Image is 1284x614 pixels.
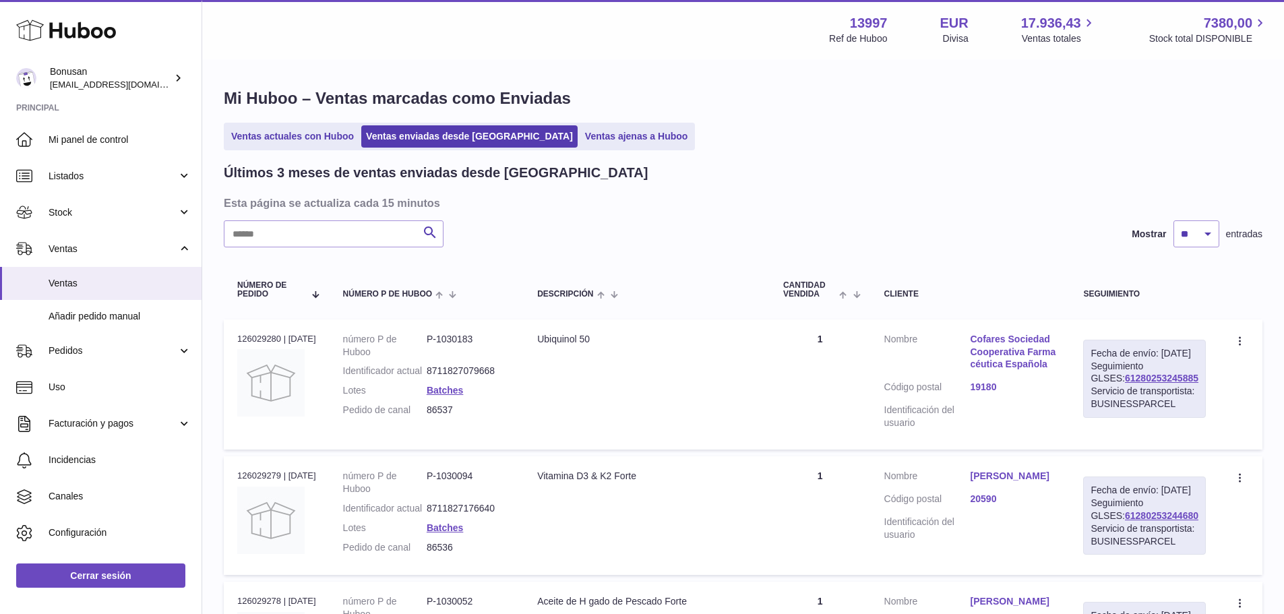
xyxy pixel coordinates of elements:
div: 126029278 | [DATE] [237,595,316,607]
dd: 8711827079668 [427,365,510,377]
span: Facturación y pagos [49,417,177,430]
div: Servicio de transportista: BUSINESSPARCEL [1091,522,1198,548]
img: no-photo.jpg [237,487,305,554]
dt: Identificador actual [343,502,427,515]
h1: Mi Huboo – Ventas marcadas como Enviadas [224,88,1262,109]
a: [PERSON_NAME] [970,595,1056,608]
a: 61280253244680 [1125,510,1198,521]
span: 7380,00 [1204,14,1252,32]
div: Fecha de envío: [DATE] [1091,484,1198,497]
div: Seguimiento GLSES: [1083,477,1206,555]
h2: Últimos 3 meses de ventas enviadas desde [GEOGRAPHIC_DATA] [224,164,648,182]
dt: Nombre [884,595,971,611]
span: Mi panel de control [49,133,191,146]
a: Cofares Sociedad Cooperativa Farmacéutica Española [970,333,1056,371]
a: Batches [427,522,463,533]
span: número P de Huboo [343,290,432,299]
span: Número de pedido [237,281,304,299]
dt: número P de Huboo [343,333,427,359]
dt: Código postal [884,493,971,509]
div: Vitamina D3 & K2 Forte [537,470,756,483]
span: Pedidos [49,344,177,357]
dt: Pedido de canal [343,541,427,554]
dd: P-1030094 [427,470,510,495]
a: Ventas actuales con Huboo [226,125,359,148]
span: 17.936,43 [1021,14,1081,32]
span: Cantidad vendida [783,281,836,299]
dt: Pedido de canal [343,404,427,417]
span: [EMAIL_ADDRESS][DOMAIN_NAME] [50,79,198,90]
dd: 86537 [427,404,510,417]
dt: número P de Huboo [343,470,427,495]
h3: Esta página se actualiza cada 15 minutos [224,195,1259,210]
div: Seguimiento [1083,290,1206,299]
dt: Identificación del usuario [884,516,971,541]
span: Configuración [49,526,191,539]
div: 126029279 | [DATE] [237,470,316,482]
div: Ref de Huboo [829,32,887,45]
span: Canales [49,490,191,503]
dt: Identificación del usuario [884,404,971,429]
a: 20590 [970,493,1056,505]
dt: Lotes [343,522,427,534]
a: 17.936,43 Ventas totales [1021,14,1097,45]
dt: Nombre [884,333,971,375]
div: Fecha de envío: [DATE] [1091,347,1198,360]
span: Stock [49,206,177,219]
div: Divisa [943,32,969,45]
a: [PERSON_NAME] [970,470,1056,483]
span: Uso [49,381,191,394]
span: entradas [1226,228,1262,241]
div: Ubiquinol 50 [537,333,756,346]
div: Cliente [884,290,1057,299]
span: Añadir pedido manual [49,310,191,323]
img: no-photo.jpg [237,349,305,417]
div: Bonusan [50,65,171,91]
dd: 86536 [427,541,510,554]
span: Ventas [49,277,191,290]
div: Seguimiento GLSES: [1083,340,1206,418]
span: Ventas totales [1022,32,1097,45]
div: Servicio de transportista: BUSINESSPARCEL [1091,385,1198,410]
span: Stock total DISPONIBLE [1149,32,1268,45]
td: 1 [770,456,871,575]
dt: Código postal [884,381,971,397]
dd: P-1030183 [427,333,510,359]
dt: Identificador actual [343,365,427,377]
div: 126029280 | [DATE] [237,333,316,345]
span: Incidencias [49,454,191,466]
label: Mostrar [1132,228,1166,241]
a: Ventas enviadas desde [GEOGRAPHIC_DATA] [361,125,578,148]
dt: Nombre [884,470,971,486]
a: Ventas ajenas a Huboo [580,125,693,148]
strong: EUR [940,14,968,32]
a: 61280253245885 [1125,373,1198,383]
span: Ventas [49,243,177,255]
a: Batches [427,385,463,396]
a: 7380,00 Stock total DISPONIBLE [1149,14,1268,45]
dt: Lotes [343,384,427,397]
a: Cerrar sesión [16,563,185,588]
dd: 8711827176640 [427,502,510,515]
span: Descripción [537,290,593,299]
a: 19180 [970,381,1056,394]
strong: 13997 [850,14,888,32]
td: 1 [770,319,871,450]
img: info@bonusan.es [16,68,36,88]
div: Aceite de H gado de Pescado Forte [537,595,756,608]
span: Listados [49,170,177,183]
